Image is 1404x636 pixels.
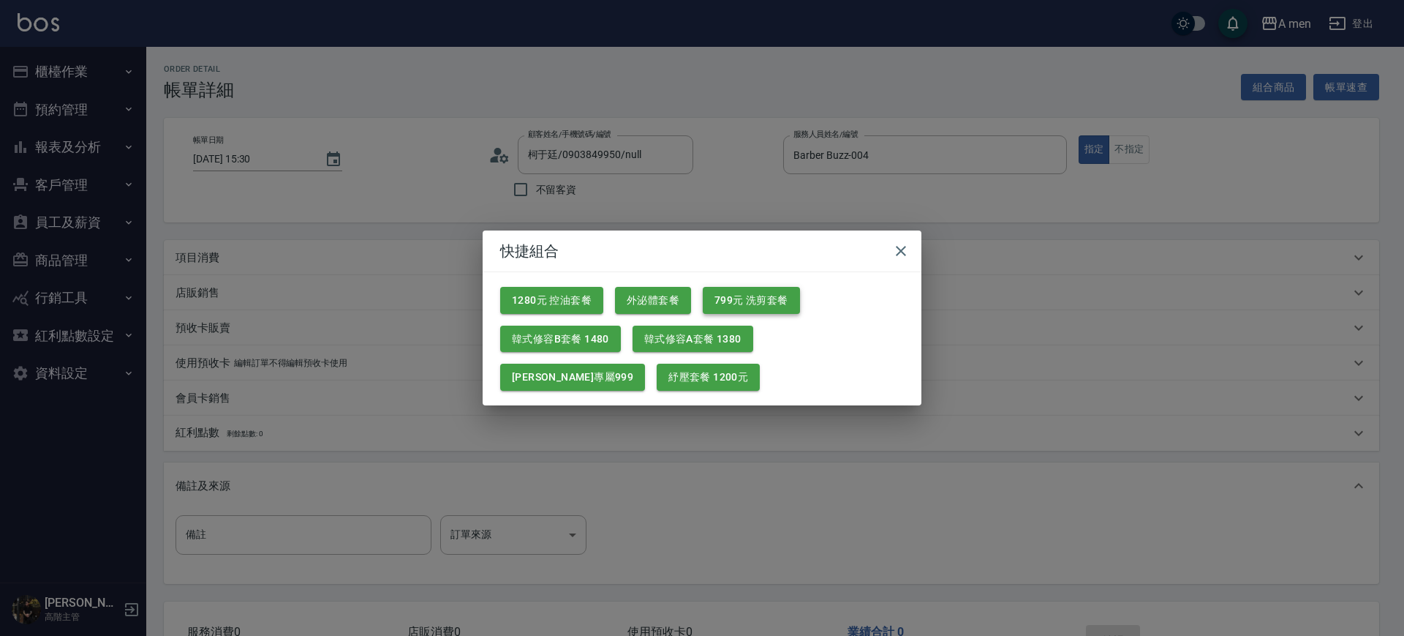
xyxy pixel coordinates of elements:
button: 799元 洗剪套餐 [703,287,800,314]
button: [PERSON_NAME]專屬999 [500,364,645,391]
button: 外泌體套餐 [615,287,691,314]
button: 韓式修容A套餐 1380 [633,326,753,353]
h2: 快捷組合 [483,231,921,272]
button: 1280元 控油套餐 [500,287,603,314]
button: 紓壓套餐 1200元 [657,364,760,391]
button: 韓式修容B套餐 1480 [500,326,621,353]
